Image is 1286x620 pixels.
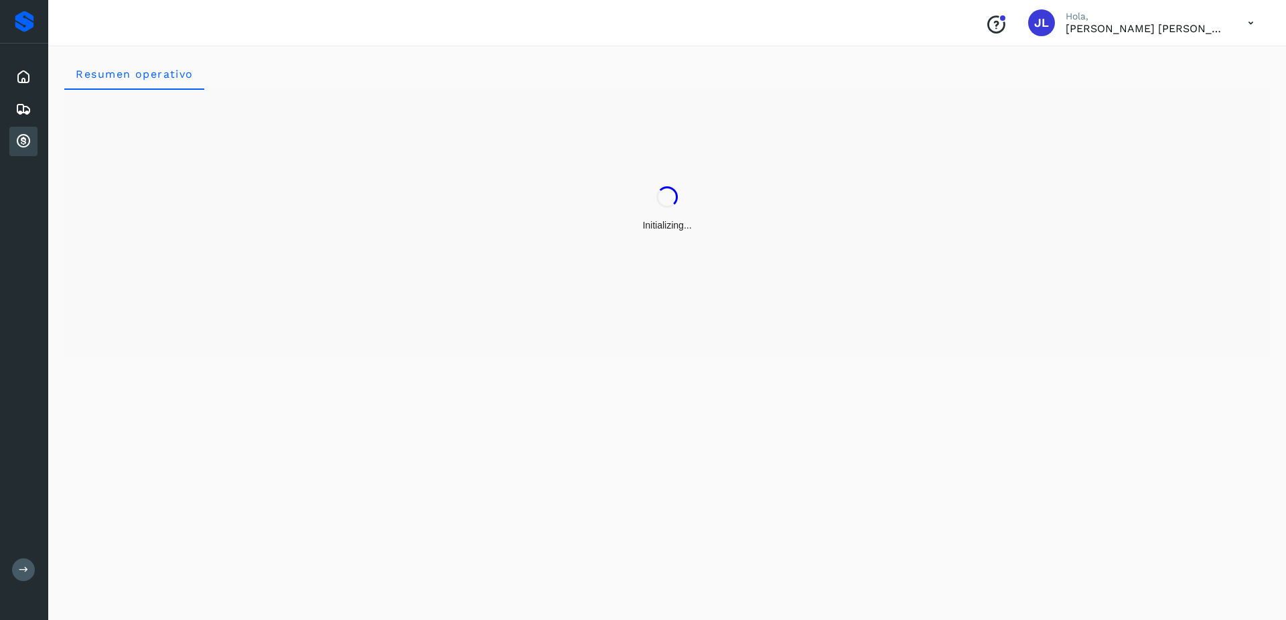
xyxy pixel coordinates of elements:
div: Cuentas por cobrar [9,127,38,156]
p: José Luis Salinas Maldonado [1066,22,1226,35]
span: Resumen operativo [75,68,194,80]
div: Inicio [9,62,38,92]
p: Hola, [1066,11,1226,22]
div: Embarques [9,95,38,124]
